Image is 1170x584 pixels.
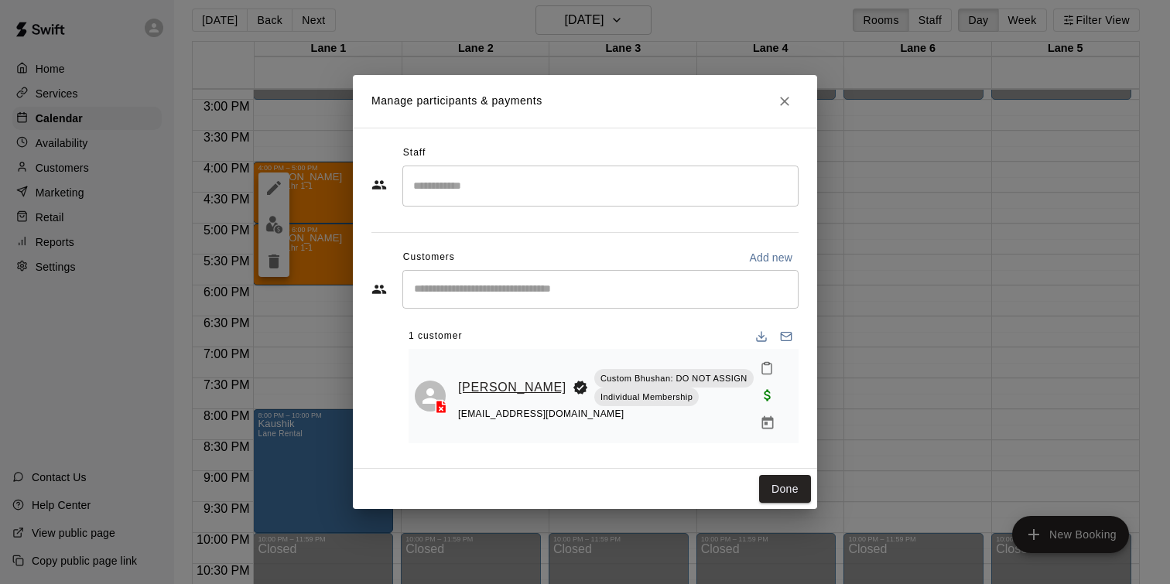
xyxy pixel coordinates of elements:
[754,388,782,401] span: Waived payment
[371,177,387,193] svg: Staff
[409,324,462,349] span: 1 customer
[371,282,387,297] svg: Customers
[600,372,747,385] p: Custom Bhushan: DO NOT ASSIGN
[403,245,455,270] span: Customers
[771,87,799,115] button: Close
[754,409,782,437] button: Manage bookings & payment
[458,408,624,419] span: [EMAIL_ADDRESS][DOMAIN_NAME]
[754,355,780,381] button: Mark attendance
[415,381,446,412] div: Akshath Anand
[402,270,799,309] div: Start typing to search customers...
[458,377,566,398] a: [PERSON_NAME]
[774,324,799,349] button: Email participants
[371,93,542,109] p: Manage participants & payments
[759,475,811,504] button: Done
[749,324,774,349] button: Download list
[402,166,799,207] div: Search staff
[573,380,588,395] svg: Booking Owner
[749,250,792,265] p: Add new
[403,141,426,166] span: Staff
[743,245,799,270] button: Add new
[600,391,693,404] p: Individual Membership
